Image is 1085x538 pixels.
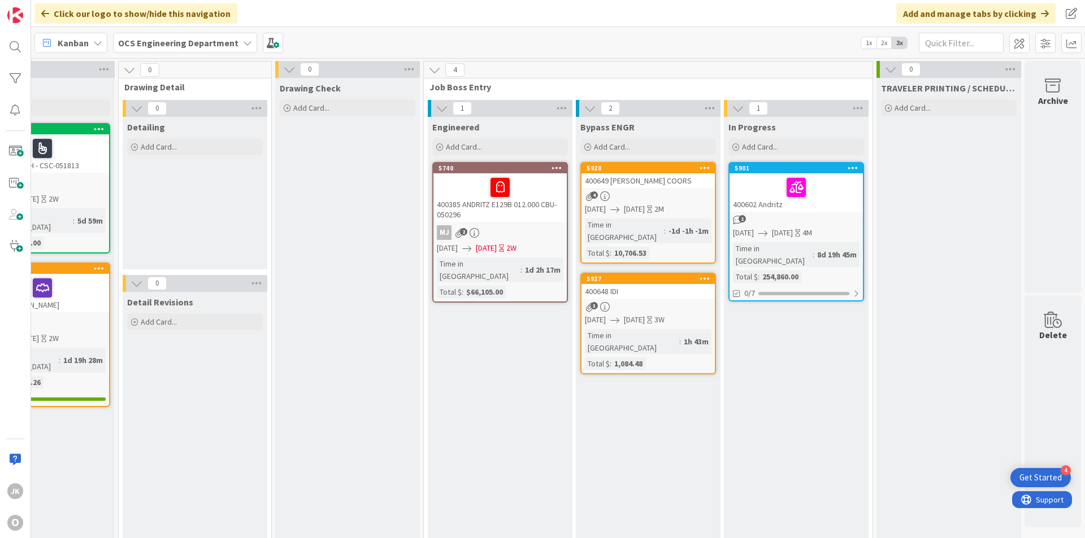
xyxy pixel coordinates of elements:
[733,227,754,239] span: [DATE]
[679,335,681,348] span: :
[437,225,452,240] div: MJ
[772,227,793,239] span: [DATE]
[520,264,522,276] span: :
[594,142,630,152] span: Add Card...
[433,225,567,240] div: MJ
[585,218,664,243] div: Time in [GEOGRAPHIC_DATA]
[445,63,465,77] span: 4
[681,335,711,348] div: 1h 43m
[730,163,863,173] div: 5901
[611,357,645,370] div: 1,084.48
[749,102,768,115] span: 1
[49,193,59,205] div: 2W
[1019,472,1062,483] div: Get Started
[147,277,167,290] span: 0
[75,215,106,227] div: 5d 59m
[585,357,610,370] div: Total $
[7,7,23,23] img: Visit kanbanzone.com
[585,329,679,354] div: Time in [GEOGRAPHIC_DATA]
[58,36,89,50] span: Kanban
[59,354,60,366] span: :
[654,314,665,326] div: 3W
[581,274,715,284] div: 5927
[439,164,567,172] div: 5740
[581,274,715,299] div: 5927400648 IDI
[591,191,598,199] span: 4
[1038,94,1068,107] div: Archive
[759,270,801,283] div: 254,860.00
[293,103,329,113] span: Add Card...
[581,284,715,299] div: 400648 IDI
[813,248,814,261] span: :
[730,173,863,212] div: 400602 Andritz
[580,273,716,374] a: 5927400648 IDI[DATE][DATE]3WTime in [GEOGRAPHIC_DATA]:1h 43mTotal $:1,084.48
[127,121,165,133] span: Detailing
[728,121,776,133] span: In Progress
[1039,328,1067,342] div: Delete
[861,37,876,49] span: 1x
[432,162,568,303] a: 5740400385 ANDRITZ E129B 012.000 CBU- 050296MJ[DATE][DATE]2WTime in [GEOGRAPHIC_DATA]:1d 2h 17mTo...
[1061,465,1071,475] div: 4
[744,287,755,299] span: 0/7
[24,2,51,15] span: Support
[610,357,611,370] span: :
[432,121,479,133] span: Engineered
[141,142,177,152] span: Add Card...
[728,162,864,301] a: 5901400602 Andritz[DATE][DATE]4MTime in [GEOGRAPHIC_DATA]:8d 19h 45mTotal $:254,860.000/7
[49,333,59,344] div: 2W
[280,82,341,94] span: Drawing Check
[733,270,758,283] div: Total $
[73,215,75,227] span: :
[814,248,860,261] div: 8d 19h 45m
[585,203,606,215] span: [DATE]
[919,33,1004,53] input: Quick Filter...
[901,63,921,76] span: 0
[610,247,611,259] span: :
[580,162,716,264] a: 5928400649 [PERSON_NAME] COORS[DATE][DATE]2MTime in [GEOGRAPHIC_DATA]:-1d -1h -1mTotal $:10,706.53
[429,81,858,93] span: Job Boss Entry
[580,121,635,133] span: Bypass ENGR
[7,515,23,531] div: O
[433,163,567,222] div: 5740400385 ANDRITZ E129B 012.000 CBU- 050296
[463,286,506,298] div: $66,105.00
[300,63,319,76] span: 0
[624,203,645,215] span: [DATE]
[437,242,458,254] span: [DATE]
[802,227,812,239] div: 4M
[581,163,715,173] div: 5928
[522,264,563,276] div: 1d 2h 17m
[591,302,598,309] span: 3
[140,63,159,77] span: 0
[585,314,606,326] span: [DATE]
[437,286,462,298] div: Total $
[581,173,715,188] div: 400649 [PERSON_NAME] COORS
[587,275,715,283] div: 5927
[758,270,759,283] span: :
[735,164,863,172] div: 5901
[462,286,463,298] span: :
[730,163,863,212] div: 5901400602 Andritz
[127,296,193,308] span: Detail Revisions
[585,247,610,259] div: Total $
[118,37,238,49] b: OCS Engineering Department
[895,103,931,113] span: Add Card...
[1010,468,1071,487] div: Open Get Started checklist, remaining modules: 4
[624,314,645,326] span: [DATE]
[587,164,715,172] div: 5928
[742,142,778,152] span: Add Card...
[654,203,664,215] div: 2M
[7,483,23,499] div: JK
[892,37,907,49] span: 3x
[476,242,497,254] span: [DATE]
[60,354,106,366] div: 1d 19h 28m
[141,317,177,327] span: Add Card...
[437,257,520,282] div: Time in [GEOGRAPHIC_DATA]
[876,37,892,49] span: 2x
[581,163,715,188] div: 5928400649 [PERSON_NAME] COORS
[433,163,567,173] div: 5740
[460,228,467,235] span: 2
[453,102,472,115] span: 1
[881,82,1017,94] span: TRAVELER PRINTING / SCHEDULING
[666,225,711,237] div: -1d -1h -1m
[733,242,813,267] div: Time in [GEOGRAPHIC_DATA]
